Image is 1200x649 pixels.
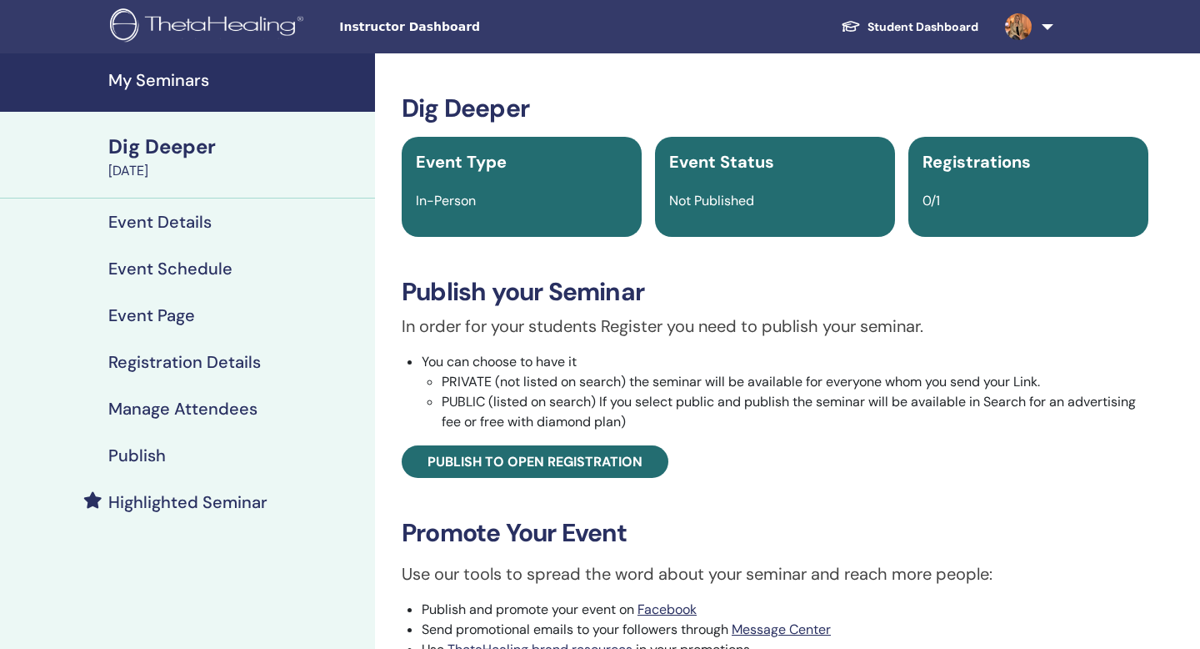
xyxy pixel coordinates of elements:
span: Registrations [922,151,1031,173]
li: Publish and promote your event on [422,600,1148,620]
img: default.jpg [1005,13,1032,40]
h4: Event Schedule [108,259,232,279]
span: Instructor Dashboard [339,18,589,36]
h3: Dig Deeper [402,93,1148,123]
a: Message Center [732,621,831,638]
h3: Publish your Seminar [402,277,1148,307]
a: Dig Deeper[DATE] [98,133,375,181]
a: Facebook [637,601,697,618]
li: Send promotional emails to your followers through [422,620,1148,640]
h3: Promote Your Event [402,518,1148,548]
h4: Event Page [108,305,195,325]
li: PUBLIC (listed on search) If you select public and publish the seminar will be available in Searc... [442,392,1148,432]
span: Event Status [669,151,774,173]
li: You can choose to have it [422,352,1148,432]
p: In order for your students Register you need to publish your seminar. [402,314,1148,339]
a: Student Dashboard [827,12,992,43]
h4: Highlighted Seminar [108,492,267,512]
h4: Publish [108,445,166,465]
h4: Event Details [108,212,212,232]
img: logo.png [110,8,309,46]
span: In-Person [416,192,476,209]
div: Dig Deeper [108,133,365,161]
span: Not Published [669,192,754,209]
img: graduation-cap-white.svg [841,19,861,33]
h4: My Seminars [108,70,365,90]
span: Publish to open registration [427,453,642,470]
li: PRIVATE (not listed on search) the seminar will be available for everyone whom you send your Link. [442,372,1148,392]
div: [DATE] [108,161,365,181]
span: 0/1 [922,192,940,209]
h4: Registration Details [108,352,261,372]
h4: Manage Attendees [108,399,257,419]
span: Event Type [416,151,507,173]
p: Use our tools to spread the word about your seminar and reach more people: [402,561,1148,586]
a: Publish to open registration [402,445,668,478]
